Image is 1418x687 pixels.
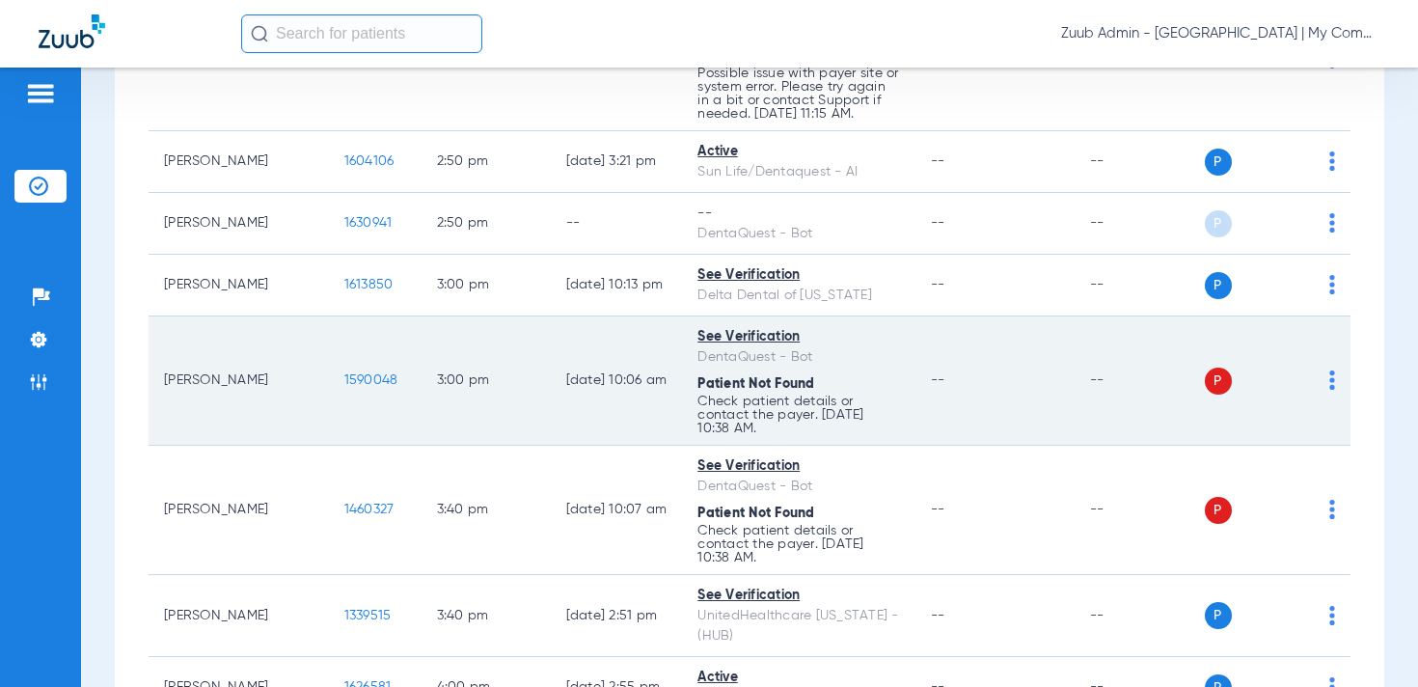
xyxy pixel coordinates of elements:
[931,503,945,516] span: --
[697,507,814,520] span: Patient Not Found
[1075,193,1205,255] td: --
[697,456,899,477] div: See Verification
[551,575,683,657] td: [DATE] 2:51 PM
[1061,24,1379,43] span: Zuub Admin - [GEOGRAPHIC_DATA] | My Community Dental Centers
[149,446,329,575] td: [PERSON_NAME]
[697,286,899,306] div: Delta Dental of [US_STATE]
[697,586,899,606] div: See Verification
[1329,500,1335,519] img: group-dot-blue.svg
[931,278,945,291] span: --
[1329,275,1335,294] img: group-dot-blue.svg
[551,131,683,193] td: [DATE] 3:21 PM
[697,377,814,391] span: Patient Not Found
[551,255,683,316] td: [DATE] 10:13 PM
[39,14,105,48] img: Zuub Logo
[1075,446,1205,575] td: --
[697,204,899,224] div: --
[551,446,683,575] td: [DATE] 10:07 AM
[551,193,683,255] td: --
[697,142,899,162] div: Active
[1205,272,1232,299] span: P
[344,373,398,387] span: 1590048
[697,606,899,646] div: UnitedHealthcare [US_STATE] - (HUB)
[931,154,945,168] span: --
[1205,497,1232,524] span: P
[149,255,329,316] td: [PERSON_NAME]
[251,25,268,42] img: Search Icon
[344,278,394,291] span: 1613850
[422,316,551,446] td: 3:00 PM
[1075,131,1205,193] td: --
[422,255,551,316] td: 3:00 PM
[149,193,329,255] td: [PERSON_NAME]
[344,216,393,230] span: 1630941
[1329,371,1335,390] img: group-dot-blue.svg
[241,14,482,53] input: Search for patients
[1205,210,1232,237] span: P
[422,446,551,575] td: 3:40 PM
[149,131,329,193] td: [PERSON_NAME]
[931,373,945,387] span: --
[149,316,329,446] td: [PERSON_NAME]
[1205,368,1232,395] span: P
[697,265,899,286] div: See Verification
[1329,213,1335,233] img: group-dot-blue.svg
[697,224,899,244] div: DentaQuest - Bot
[931,216,945,230] span: --
[1329,151,1335,171] img: group-dot-blue.svg
[1075,255,1205,316] td: --
[931,609,945,622] span: --
[344,609,392,622] span: 1339515
[1205,149,1232,176] span: P
[25,82,56,105] img: hamburger-icon
[697,395,899,435] p: Check patient details or contact the payer. [DATE] 10:38 AM.
[344,503,395,516] span: 1460327
[422,193,551,255] td: 2:50 PM
[697,347,899,368] div: DentaQuest - Bot
[422,131,551,193] td: 2:50 PM
[1322,594,1418,687] iframe: Chat Widget
[697,67,899,121] p: Possible issue with payer site or system error. Please try again in a bit or contact Support if n...
[551,316,683,446] td: [DATE] 10:06 AM
[697,477,899,497] div: DentaQuest - Bot
[1075,316,1205,446] td: --
[697,524,899,564] p: Check patient details or contact the payer. [DATE] 10:38 AM.
[697,327,899,347] div: See Verification
[422,575,551,657] td: 3:40 PM
[1205,602,1232,629] span: P
[697,162,899,182] div: Sun Life/Dentaquest - AI
[344,154,395,168] span: 1604106
[149,575,329,657] td: [PERSON_NAME]
[1075,575,1205,657] td: --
